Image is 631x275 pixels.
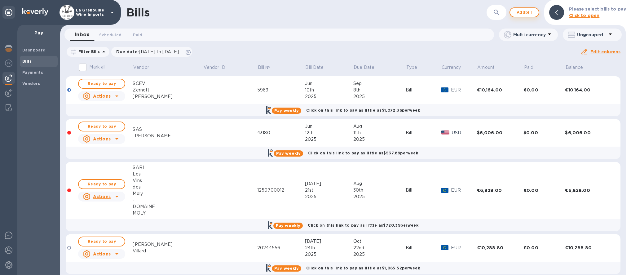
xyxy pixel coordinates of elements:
div: €0.00 [523,187,565,193]
div: Moly [133,190,203,197]
div: 8th [353,87,406,93]
button: Ready to pay [78,179,125,189]
span: Type [406,64,426,71]
div: Unpin categories [2,6,15,19]
p: Bill Date [305,64,324,71]
p: Amount [477,64,495,71]
div: $6,006.00 [565,130,611,136]
div: Bill [406,187,441,193]
div: 24th [305,245,353,251]
div: [PERSON_NAME] [133,133,203,139]
button: Ready to pay [78,122,125,131]
div: €10,288.80 [477,245,523,251]
div: €6,828.00 [565,187,611,193]
b: Pay weekly [274,108,299,113]
p: USD [452,130,477,136]
div: 1250700012 [257,187,305,193]
button: Addbill [510,7,539,17]
b: Click on this link to pay as little as $1,085.52 per week [306,266,420,270]
div: Bill [406,87,441,93]
div: des [133,184,203,190]
span: Bill № [258,64,279,71]
div: 2025 [353,193,406,200]
p: Balance [566,64,583,71]
span: Ready to pay [84,238,120,245]
div: $0.00 [523,130,565,136]
div: 2025 [353,136,406,143]
span: Balance [566,64,591,71]
div: [PERSON_NAME] [133,241,203,248]
p: Mark all [89,64,105,70]
div: 22nd [353,245,406,251]
b: Bills [22,59,32,64]
div: 12th [305,130,353,136]
span: Scheduled [99,32,121,38]
div: Oct [353,238,406,245]
b: Pay weekly [276,223,300,228]
div: SCEV [133,80,203,87]
div: Zernott [133,87,203,93]
div: [PERSON_NAME] [133,93,203,100]
b: Pay weekly [274,266,299,271]
span: Inbox [75,30,89,39]
div: 43180 [257,130,305,136]
span: Ready to pay [84,123,120,130]
div: 2025 [353,251,406,258]
img: USD [441,131,449,135]
div: [DATE] [305,238,353,245]
div: €10,164.00 [565,87,611,93]
b: Click on this link to pay as little as $537.89 per week [308,151,418,155]
u: Edit columns [590,49,620,54]
p: Currency [442,64,461,71]
span: [DATE] to [DATE] [139,49,179,54]
div: 10th [305,87,353,93]
p: Type [406,64,417,71]
p: Pay [22,30,55,36]
button: Ready to pay [78,79,125,89]
div: Due date:[DATE] to [DATE] [111,47,192,57]
div: 5969 [257,87,305,93]
u: Actions [93,194,111,199]
b: Click on this link to pay as little as $1,072.36 per week [306,108,420,113]
p: Due date : [116,49,182,55]
h1: Bills [126,6,149,19]
span: Due Date [354,64,382,71]
p: EUR [451,187,477,193]
u: Actions [93,94,111,99]
div: Jun [305,80,353,87]
div: - [133,197,203,203]
div: 21st [305,187,353,193]
p: EUR [451,245,477,251]
div: 2025 [305,136,353,143]
span: Paid [524,64,542,71]
span: Ready to pay [84,80,120,87]
div: €6,828.00 [477,187,523,193]
button: Ready to pay [78,237,125,246]
p: Filter Bills [76,49,100,54]
div: Vins [133,177,203,184]
div: SARL [133,164,203,171]
span: Bill Date [305,64,332,71]
div: 2025 [353,93,406,100]
b: Click on this link to pay as little as $720.39 per week [308,223,418,228]
div: MOLY [133,210,203,216]
div: Sep [353,80,406,87]
b: Pay weekly [276,151,301,156]
p: Paid [524,64,534,71]
div: SAS [133,126,203,133]
div: DOMAINE [133,203,203,210]
div: $6,006.00 [477,130,523,136]
div: [DATE] [305,180,353,187]
div: Jun [305,123,353,130]
div: 2025 [305,193,353,200]
p: La Grenouille Wine Imports [76,8,107,17]
b: Please select bills to pay [569,7,626,11]
span: Vendor ID [204,64,233,71]
img: Logo [22,8,48,16]
div: €10,164.00 [477,87,523,93]
p: Multi currency [513,32,546,38]
div: 2025 [305,93,353,100]
p: EUR [451,87,477,93]
p: Vendor ID [204,64,225,71]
